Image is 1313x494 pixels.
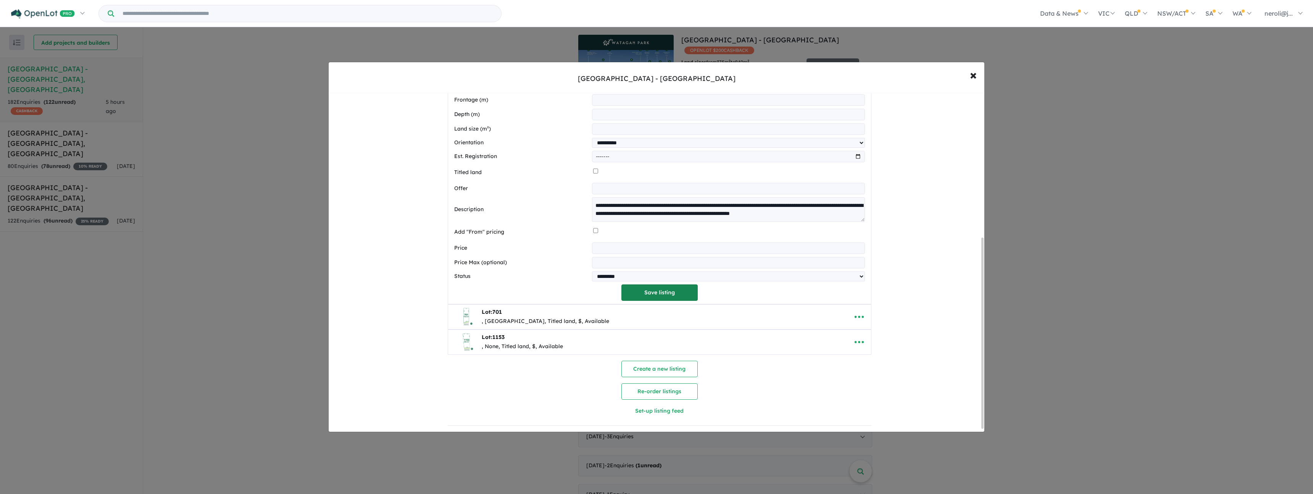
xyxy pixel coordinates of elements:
[482,317,609,326] div: , [GEOGRAPHIC_DATA], Titled land, $, Available
[492,334,505,341] span: 1153
[621,383,698,400] button: Re-order listings
[454,205,589,214] label: Description
[482,342,563,351] div: , None, Titled land, $, Available
[454,272,589,281] label: Status
[454,138,589,147] label: Orientation
[482,334,505,341] b: Lot:
[621,284,698,301] button: Save listing
[492,308,502,315] span: 701
[454,152,589,161] label: Est. Registration
[116,5,500,22] input: Try estate name, suburb, builder or developer
[454,244,589,253] label: Price
[454,95,589,105] label: Frontage (m)
[454,184,589,193] label: Offer
[454,110,589,119] label: Depth (m)
[970,66,977,83] span: ×
[578,74,736,84] div: [GEOGRAPHIC_DATA] - [GEOGRAPHIC_DATA]
[11,9,75,19] img: Openlot PRO Logo White
[1265,10,1293,17] span: neroli@j...
[482,308,502,315] b: Lot:
[454,305,479,329] img: Watagan%20Park%20Estate%20-%20Cooranbong%20-%20Lot%20701___1755677927.jpg
[454,168,590,177] label: Titled land
[454,228,590,237] label: Add "From" pricing
[454,330,479,354] img: Watagan%20Park%20Estate%20-%20Cooranbong%20-%20Lot%201153___1755677927.jpg
[621,361,698,377] button: Create a new listing
[553,403,765,419] button: Set-up listing feed
[454,124,589,134] label: Land size (m²)
[454,258,589,267] label: Price Max (optional)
